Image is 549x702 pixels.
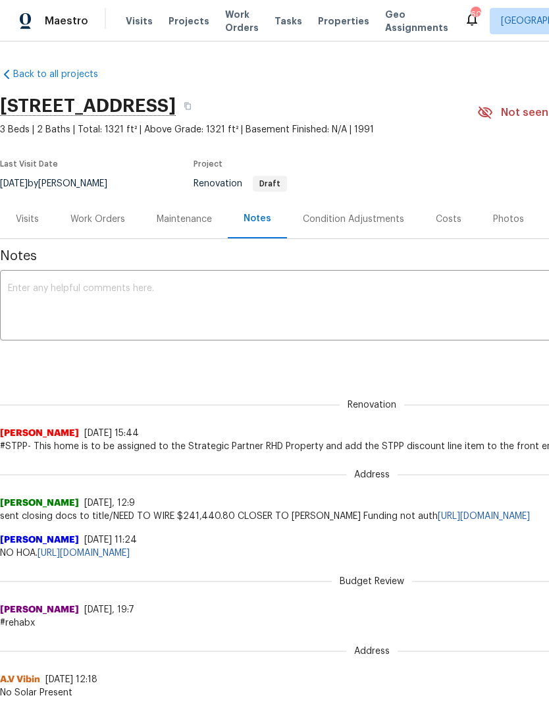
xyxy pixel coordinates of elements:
[346,468,398,481] span: Address
[70,213,125,226] div: Work Orders
[436,213,461,226] div: Costs
[493,213,524,226] div: Photos
[385,8,448,34] span: Geo Assignments
[45,14,88,28] span: Maestro
[38,549,130,558] a: [URL][DOMAIN_NAME]
[16,213,39,226] div: Visits
[84,499,135,508] span: [DATE], 12:9
[194,160,222,168] span: Project
[45,675,97,684] span: [DATE] 12:18
[244,212,271,225] div: Notes
[225,8,259,34] span: Work Orders
[274,16,302,26] span: Tasks
[471,8,480,21] div: 60
[254,180,286,188] span: Draft
[84,605,134,614] span: [DATE], 19:7
[84,429,139,438] span: [DATE] 15:44
[194,179,287,188] span: Renovation
[169,14,209,28] span: Projects
[340,398,404,412] span: Renovation
[303,213,404,226] div: Condition Adjustments
[176,94,199,118] button: Copy Address
[346,645,398,658] span: Address
[438,512,530,521] a: [URL][DOMAIN_NAME]
[332,575,412,588] span: Budget Review
[157,213,212,226] div: Maintenance
[126,14,153,28] span: Visits
[318,14,369,28] span: Properties
[84,535,137,545] span: [DATE] 11:24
